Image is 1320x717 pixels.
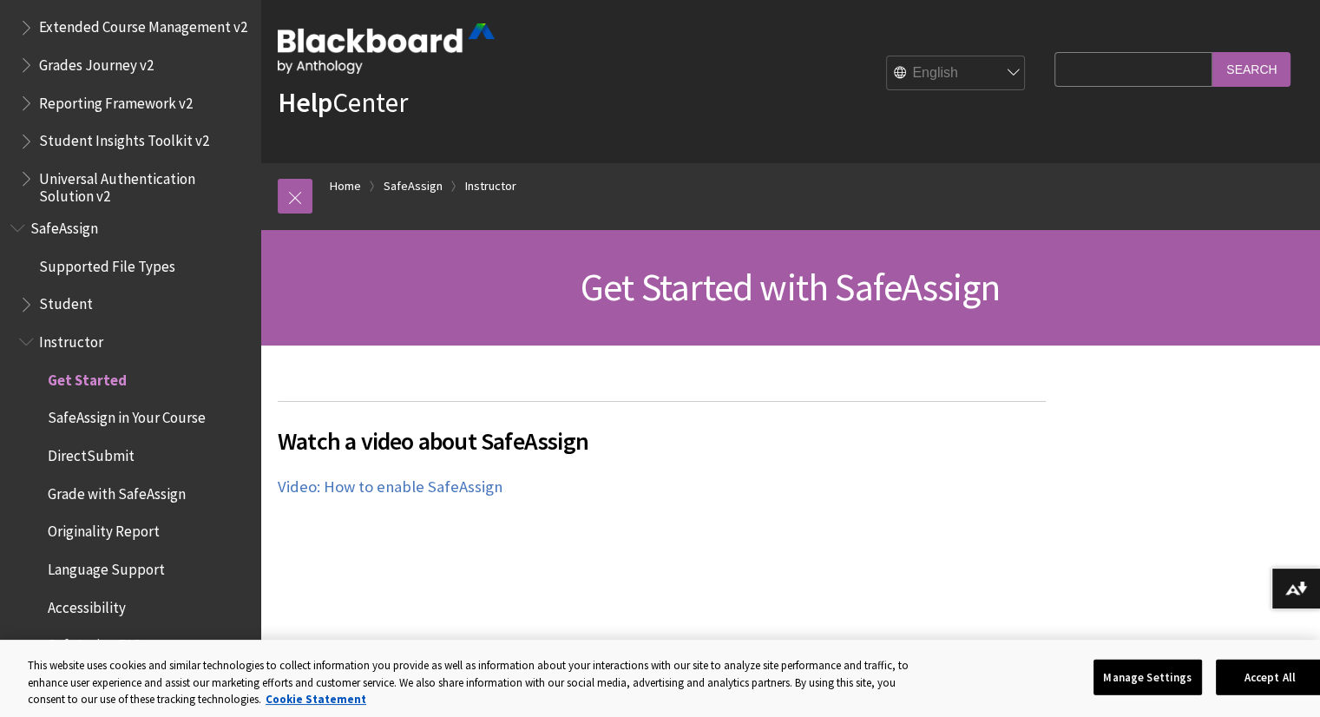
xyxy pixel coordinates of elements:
span: Get Started [48,365,127,389]
span: Supported File Types [39,252,175,275]
nav: Book outline for Blackboard SafeAssign [10,214,250,698]
input: Search [1212,52,1290,86]
a: Video: How to enable SafeAssign [278,477,502,497]
span: Watch a video about SafeAssign [278,423,1046,459]
a: SafeAssign [384,175,443,197]
span: SafeAssign FAQs [48,631,148,655]
span: SafeAssign [30,214,98,237]
span: Instructor [39,327,103,351]
span: Reporting Framework v2 [39,89,193,112]
select: Site Language Selector [887,56,1026,91]
a: HelpCenter [278,85,408,120]
span: Get Started with SafeAssign [581,263,1000,311]
span: Student [39,290,93,313]
span: Extended Course Management v2 [39,13,247,36]
span: Universal Authentication Solution v2 [39,164,248,205]
a: More information about your privacy, opens in a new tab [266,692,366,707]
span: Grades Journey v2 [39,50,154,74]
span: Grade with SafeAssign [48,479,186,503]
button: Manage Settings [1093,659,1202,695]
a: Home [330,175,361,197]
div: This website uses cookies and similar technologies to collect information you provide as well as ... [28,657,924,708]
span: SafeAssign in Your Course [48,404,206,427]
span: Accessibility [48,593,126,616]
span: Language Support [48,555,165,578]
img: Blackboard by Anthology [278,23,495,74]
span: Student Insights Toolkit v2 [39,127,209,150]
span: DirectSubmit [48,441,135,464]
a: Instructor [465,175,516,197]
span: Originality Report [48,517,160,541]
strong: Help [278,85,332,120]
